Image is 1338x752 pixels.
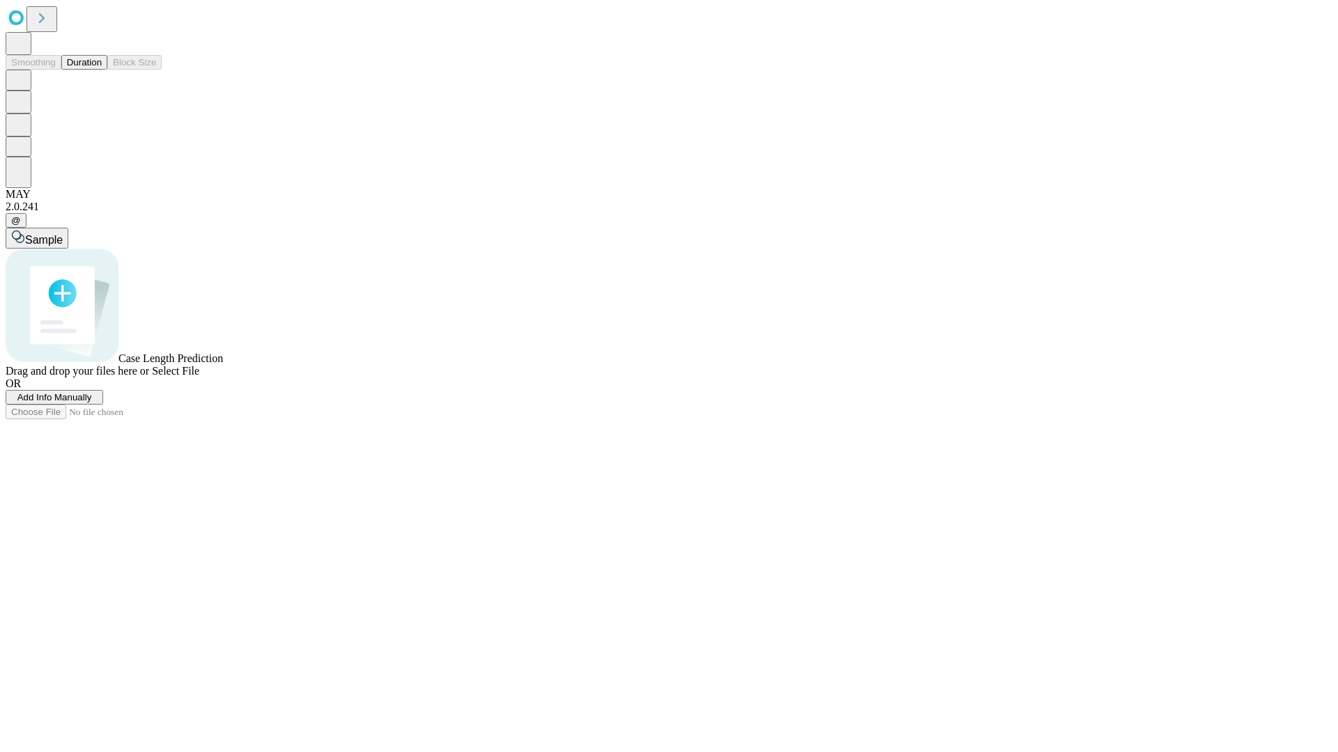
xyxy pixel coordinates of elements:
[17,392,92,402] span: Add Info Manually
[6,213,26,228] button: @
[107,55,162,70] button: Block Size
[152,365,199,377] span: Select File
[6,390,103,405] button: Add Info Manually
[6,365,149,377] span: Drag and drop your files here or
[6,201,1332,213] div: 2.0.241
[6,55,61,70] button: Smoothing
[6,377,21,389] span: OR
[61,55,107,70] button: Duration
[6,228,68,249] button: Sample
[11,215,21,226] span: @
[118,352,223,364] span: Case Length Prediction
[25,234,63,246] span: Sample
[6,188,1332,201] div: MAY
